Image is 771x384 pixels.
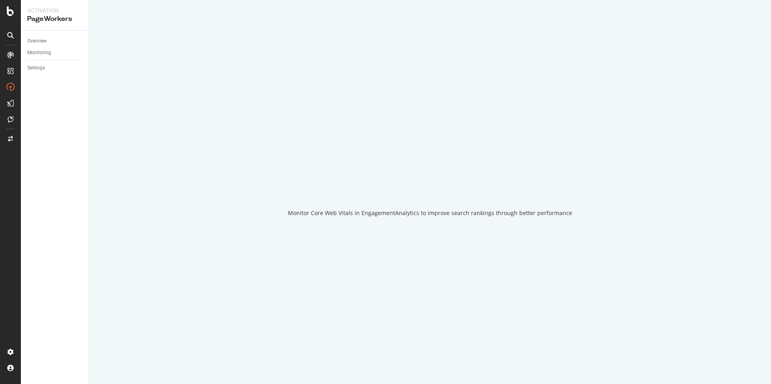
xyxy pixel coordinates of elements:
[288,209,572,217] div: Monitor Core Web Vitals in EngagementAnalytics to improve search rankings through better performance
[27,37,47,45] div: Overview
[27,64,83,72] a: Settings
[401,167,459,196] div: animation
[27,49,51,57] div: Monitoring
[27,37,83,45] a: Overview
[27,6,82,14] div: Activation
[27,49,83,57] a: Monitoring
[27,14,82,24] div: PageWorkers
[27,64,45,72] div: Settings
